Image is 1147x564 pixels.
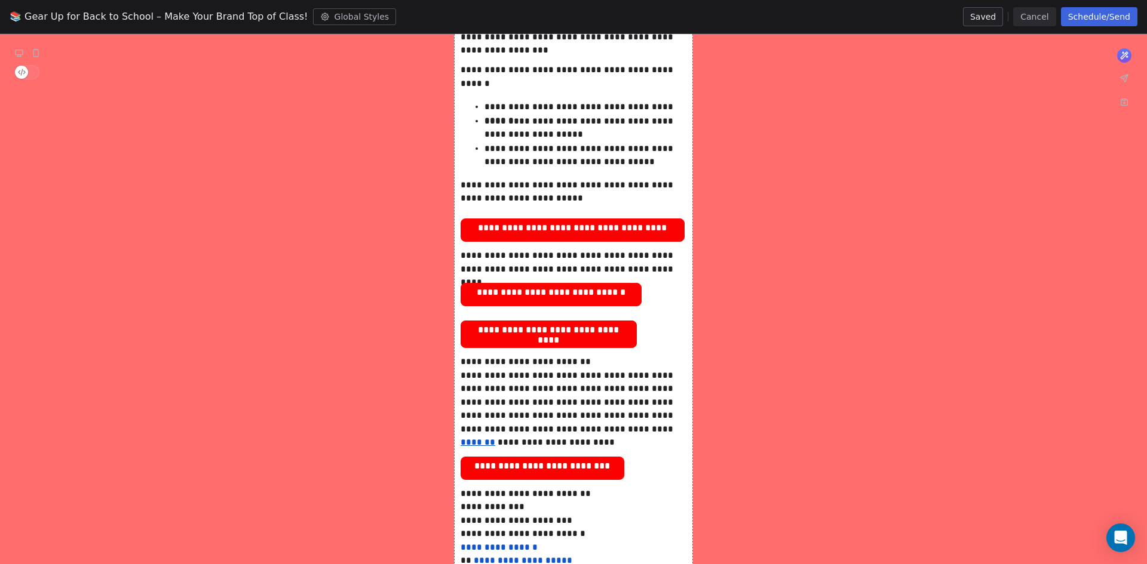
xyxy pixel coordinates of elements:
[10,10,308,24] span: 📚 Gear Up for Back to School – Make Your Brand Top of Class!
[1061,7,1137,26] button: Schedule/Send
[1013,7,1056,26] button: Cancel
[963,7,1003,26] button: Saved
[1106,523,1135,552] div: Open Intercom Messenger
[313,8,397,25] button: Global Styles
